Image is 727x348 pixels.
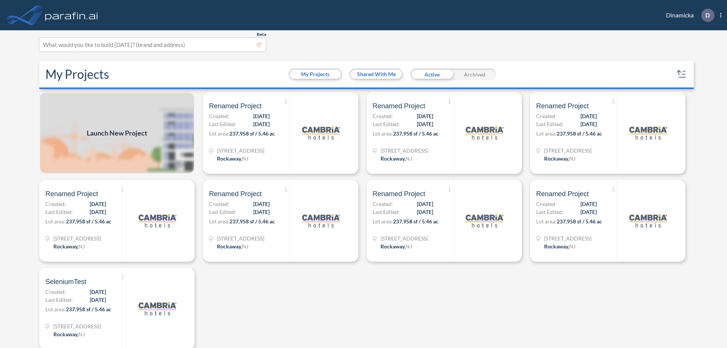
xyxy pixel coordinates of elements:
[406,155,412,162] span: NJ
[39,92,195,174] img: add
[45,200,66,208] span: Created:
[373,130,393,137] span: Lot area:
[90,200,106,208] span: [DATE]
[536,200,557,208] span: Created:
[557,218,602,225] span: 237,958 sf / 5.46 ac
[209,208,236,216] span: Last Edited:
[580,200,597,208] span: [DATE]
[217,243,242,250] span: Rockaway ,
[302,114,340,152] img: logo
[45,189,98,198] span: Renamed Project
[629,114,667,152] img: logo
[53,243,78,250] span: Rockaway ,
[253,208,270,216] span: [DATE]
[536,189,589,198] span: Renamed Project
[417,200,433,208] span: [DATE]
[466,114,504,152] img: logo
[544,147,591,154] span: 321 Mt Hope Ave
[78,331,85,337] span: NJ
[39,92,195,174] a: Launch New Project
[381,242,412,250] div: Rockaway, NJ
[217,147,264,154] span: 321 Mt Hope Ave
[351,70,402,79] button: Shared With Me
[229,218,275,225] span: 237,958 sf / 5.46 ac
[629,202,667,240] img: logo
[217,242,248,250] div: Rockaway, NJ
[217,154,248,162] div: Rockaway, NJ
[53,330,85,338] div: Rockaway, NJ
[406,243,412,250] span: NJ
[209,218,229,225] span: Lot area:
[381,234,428,242] span: 321 Mt Hope Ave
[257,31,266,37] span: Beta
[381,147,428,154] span: 321 Mt Hope Ave
[410,69,453,80] div: Active
[580,120,597,128] span: [DATE]
[569,155,576,162] span: NJ
[139,290,176,328] img: logo
[381,155,406,162] span: Rockaway ,
[253,112,270,120] span: [DATE]
[66,218,111,225] span: 237,958 sf / 5.46 ac
[544,154,576,162] div: Rockaway, NJ
[417,112,433,120] span: [DATE]
[90,296,106,304] span: [DATE]
[45,306,66,312] span: Lot area:
[242,155,248,162] span: NJ
[373,200,393,208] span: Created:
[66,306,111,312] span: 237,958 sf / 5.46 ac
[229,130,275,137] span: 237,958 sf / 5.46 ac
[544,234,591,242] span: 321 Mt Hope Ave
[53,242,85,250] div: Rockaway, NJ
[53,234,101,242] span: 321 Mt Hope Ave
[536,130,557,137] span: Lot area:
[90,208,106,216] span: [DATE]
[45,218,66,225] span: Lot area:
[253,200,270,208] span: [DATE]
[373,208,400,216] span: Last Edited:
[373,218,393,225] span: Lot area:
[536,208,563,216] span: Last Edited:
[139,202,176,240] img: logo
[536,120,563,128] span: Last Edited:
[453,69,496,80] div: Archived
[544,242,576,250] div: Rockaway, NJ
[78,243,85,250] span: NJ
[217,155,242,162] span: Rockaway ,
[417,208,433,216] span: [DATE]
[557,130,602,137] span: 237,958 sf / 5.46 ac
[655,9,721,22] div: Dinamicka
[381,243,406,250] span: Rockaway ,
[580,112,597,120] span: [DATE]
[381,154,412,162] div: Rockaway, NJ
[544,243,569,250] span: Rockaway ,
[373,120,400,128] span: Last Edited:
[45,67,109,81] h2: My Projects
[536,101,589,111] span: Renamed Project
[373,112,393,120] span: Created:
[209,130,229,137] span: Lot area:
[242,243,248,250] span: NJ
[44,8,100,23] img: logo
[580,208,597,216] span: [DATE]
[87,128,147,138] span: Launch New Project
[290,70,341,79] button: My Projects
[466,202,504,240] img: logo
[209,200,229,208] span: Created:
[393,218,438,225] span: 237,958 sf / 5.46 ac
[45,277,86,286] span: SeleniumTest
[569,243,576,250] span: NJ
[373,101,425,111] span: Renamed Project
[676,68,688,80] button: sort
[253,120,270,128] span: [DATE]
[45,288,66,296] span: Created:
[393,130,438,137] span: 237,958 sf / 5.46 ac
[53,322,101,330] span: 321 Mt Hope Ave
[45,208,73,216] span: Last Edited:
[536,218,557,225] span: Lot area:
[53,331,78,337] span: Rockaway ,
[417,120,433,128] span: [DATE]
[217,234,264,242] span: 321 Mt Hope Ave
[209,112,229,120] span: Created:
[209,120,236,128] span: Last Edited:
